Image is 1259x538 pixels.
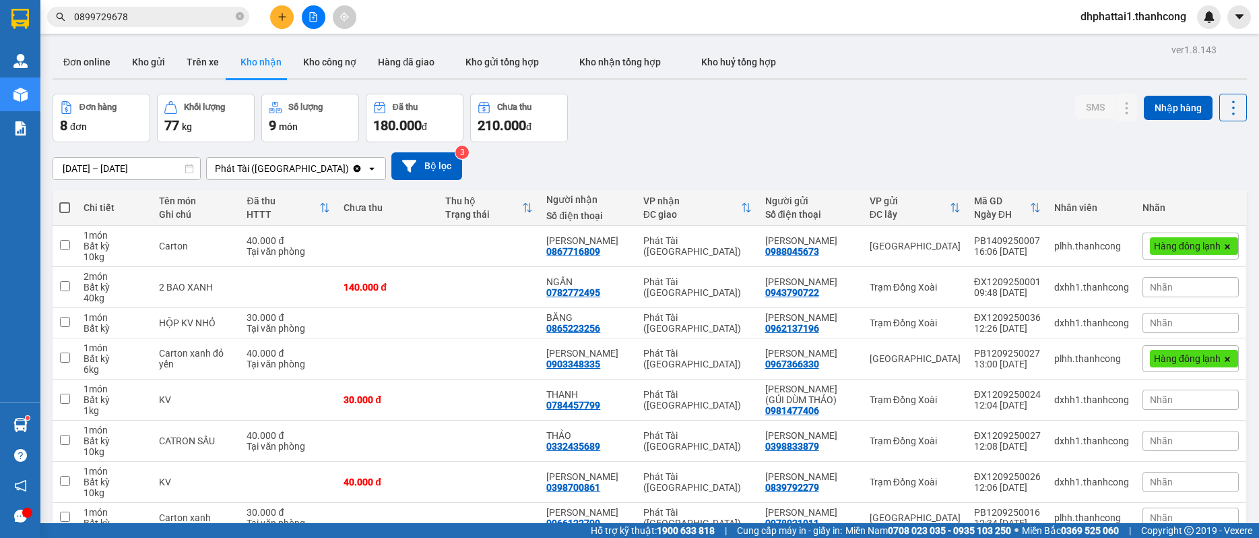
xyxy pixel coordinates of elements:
img: icon-new-feature [1203,11,1215,23]
div: 0988045673 [765,246,819,257]
input: Selected Phát Tài (Quận 5). [350,162,352,175]
div: Trạm Đồng Xoài [870,394,961,405]
div: NGÂN [546,276,630,287]
div: ĐX1209250024 [974,389,1041,400]
div: 40.000 đ [247,348,330,359]
img: logo-vxr [11,9,29,29]
div: 1 kg [84,405,146,416]
span: close-circle [236,12,244,20]
div: Bất kỳ [84,282,146,293]
div: 0398833879 [765,441,819,452]
strong: 1900 633 818 [657,525,715,536]
div: 12:04 [DATE] [974,400,1041,411]
button: caret-down [1227,5,1251,29]
div: THANH [546,389,630,400]
div: Bất kỳ [84,477,146,487]
div: Tên món [159,196,233,206]
img: warehouse-icon [13,418,28,432]
div: PB1209250016 [974,507,1041,518]
img: solution-icon [13,121,28,136]
div: Phát Tài ([GEOGRAPHIC_DATA]) [215,162,349,175]
div: 10 kg [84,251,146,262]
div: Phát Tài ([GEOGRAPHIC_DATA]) [643,389,752,411]
div: Bất kỳ [84,353,146,364]
div: Trạm Đồng Xoài [870,436,961,446]
div: 140.000 đ [344,282,432,293]
div: Đã thu [393,102,418,112]
div: 1 món [84,384,146,394]
svg: Clear value [352,163,362,174]
div: [GEOGRAPHIC_DATA] [870,512,961,523]
div: 1 món [84,425,146,436]
div: Carton xanh [159,512,233,523]
span: plus [278,12,287,22]
span: kg [182,121,192,132]
div: dxhh1.thanhcong [1054,394,1129,405]
div: ĐX1209250036 [974,312,1041,323]
strong: 0708 023 035 - 0935 103 250 [888,525,1011,536]
div: 0967366330 [765,359,819,369]
div: THẢO [546,430,630,441]
div: Số điện thoại [765,209,856,220]
div: Khối lượng [184,102,225,112]
div: TUẤN KHANH [546,471,630,482]
div: Trạng thái [445,209,523,220]
button: Kho công nợ [292,46,367,78]
div: Đinh Văn Phong [765,235,856,246]
span: Hàng đông lạnh [1154,240,1221,252]
span: Nhãn [1150,394,1173,405]
button: file-add [302,5,325,29]
div: Tại văn phòng [247,518,330,529]
img: warehouse-icon [13,88,28,102]
span: đ [422,121,427,132]
div: HTTT [247,209,319,220]
div: Vân [546,348,630,359]
div: 0981477406 [765,405,819,416]
div: 30.000 đ [247,312,330,323]
div: 0962137196 [765,323,819,334]
span: 9 [269,117,276,133]
span: caret-down [1233,11,1246,23]
div: VP gửi [870,196,950,206]
div: Số điện thoại [546,210,630,221]
div: VP nhận [643,196,741,206]
div: ĐC giao [643,209,741,220]
div: Phát Tài ([GEOGRAPHIC_DATA]) [643,348,752,369]
div: Ghi chú [159,209,233,220]
div: Phát Tài ([GEOGRAPHIC_DATA]) [643,235,752,257]
div: 12:06 [DATE] [974,482,1041,493]
div: KV [159,394,233,405]
div: ĐX1209250026 [974,471,1041,482]
div: Phan Anh Thư [765,348,856,359]
div: NGUYỄN VỸ [765,276,856,287]
div: CATRON SẦU [159,436,233,446]
button: Khối lượng77kg [157,94,255,142]
div: 1 món [84,230,146,241]
button: Kho nhận [230,46,292,78]
span: đơn [70,121,87,132]
div: Tại văn phòng [247,323,330,334]
button: Đơn online [53,46,121,78]
div: 0867716809 [546,246,600,257]
div: Nhân viên [1054,202,1129,213]
div: 0398700861 [546,482,600,493]
div: ĐC lấy [870,209,950,220]
span: Kho gửi tổng hợp [465,57,539,67]
div: dxhh1.thanhcong [1054,282,1129,293]
button: Kho gửi [121,46,176,78]
div: Trạm Đồng Xoài [870,282,961,293]
div: Thu hộ [445,196,523,206]
span: aim [340,12,349,22]
div: Phát Tài ([GEOGRAPHIC_DATA]) [643,276,752,298]
div: 1 món [84,342,146,353]
div: plhh.thanhcong [1054,241,1129,251]
div: 30.000 đ [247,507,330,518]
button: Số lượng9món [261,94,359,142]
div: 12:08 [DATE] [974,441,1041,452]
div: dxhh1.thanhcong [1054,436,1129,446]
span: close-circle [236,11,244,24]
button: SMS [1075,95,1116,119]
div: Phát Tài ([GEOGRAPHIC_DATA]) [643,471,752,493]
div: ĐX1209250027 [974,430,1041,441]
div: PB1209250027 [974,348,1041,359]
